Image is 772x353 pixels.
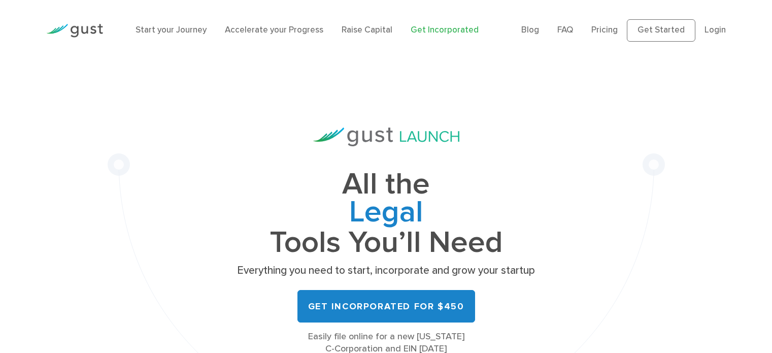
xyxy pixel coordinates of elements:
a: Raise Capital [342,25,392,35]
a: Accelerate your Progress [225,25,323,35]
a: Login [704,25,726,35]
a: FAQ [557,25,573,35]
a: Get Incorporated for $450 [297,290,475,323]
img: Gust Launch Logo [313,127,459,146]
p: Everything you need to start, incorporate and grow your startup [234,264,539,278]
a: Pricing [591,25,618,35]
span: Fundraising [234,200,539,230]
img: Gust Logo [46,24,103,38]
a: Blog [521,25,539,35]
a: Get Incorporated [411,25,479,35]
h1: All the Tools You’ll Need [234,171,539,256]
a: Start your Journey [136,25,207,35]
a: Get Started [627,19,695,42]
